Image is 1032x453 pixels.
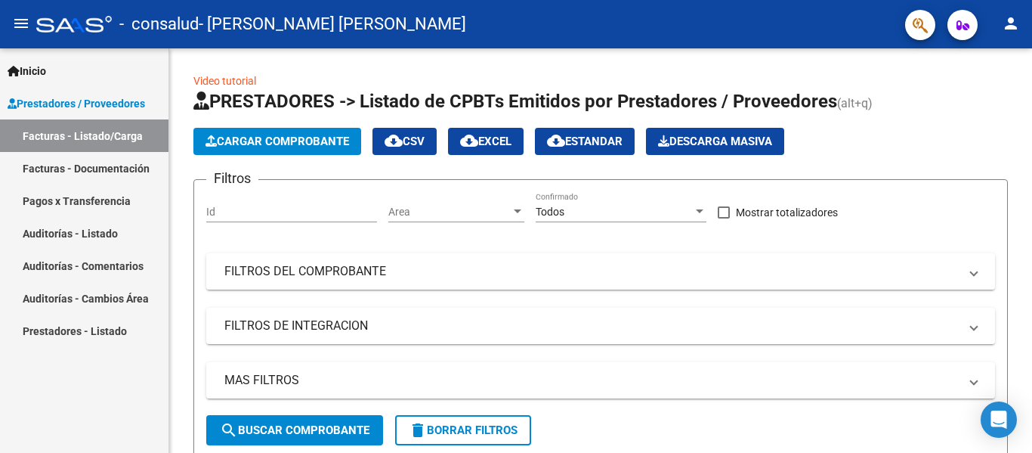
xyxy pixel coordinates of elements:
[409,424,518,437] span: Borrar Filtros
[536,206,564,218] span: Todos
[206,308,995,344] mat-expansion-panel-header: FILTROS DE INTEGRACION
[206,362,995,399] mat-expansion-panel-header: MAS FILTROS
[12,14,30,33] mat-icon: menu
[224,318,959,334] mat-panel-title: FILTROS DE INTEGRACION
[193,128,361,155] button: Cargar Comprobante
[646,128,784,155] app-download-masive: Descarga masiva de comprobantes (adjuntos)
[8,95,145,112] span: Prestadores / Proveedores
[1002,14,1020,33] mat-icon: person
[547,132,565,150] mat-icon: cloud_download
[206,253,995,290] mat-expansion-panel-header: FILTROS DEL COMPROBANTE
[224,263,959,280] mat-panel-title: FILTROS DEL COMPROBANTE
[206,415,383,445] button: Buscar Comprobante
[395,415,531,445] button: Borrar Filtros
[535,128,635,155] button: Estandar
[547,135,623,148] span: Estandar
[224,372,959,389] mat-panel-title: MAS FILTROS
[193,91,837,112] span: PRESTADORES -> Listado de CPBTs Emitidos por Prestadores / Proveedores
[220,421,238,439] mat-icon: search
[460,132,478,150] mat-icon: cloud_download
[193,75,256,87] a: Video tutorial
[385,132,403,150] mat-icon: cloud_download
[388,206,511,219] span: Area
[119,8,199,41] span: - consalud
[658,135,772,148] span: Descarga Masiva
[8,63,46,79] span: Inicio
[736,203,838,222] span: Mostrar totalizadores
[409,421,427,439] mat-icon: delete
[981,402,1017,438] div: Open Intercom Messenger
[372,128,437,155] button: CSV
[205,135,349,148] span: Cargar Comprobante
[385,135,425,148] span: CSV
[646,128,784,155] button: Descarga Masiva
[460,135,511,148] span: EXCEL
[448,128,524,155] button: EXCEL
[220,424,369,437] span: Buscar Comprobante
[837,96,873,110] span: (alt+q)
[206,168,258,189] h3: Filtros
[199,8,466,41] span: - [PERSON_NAME] [PERSON_NAME]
